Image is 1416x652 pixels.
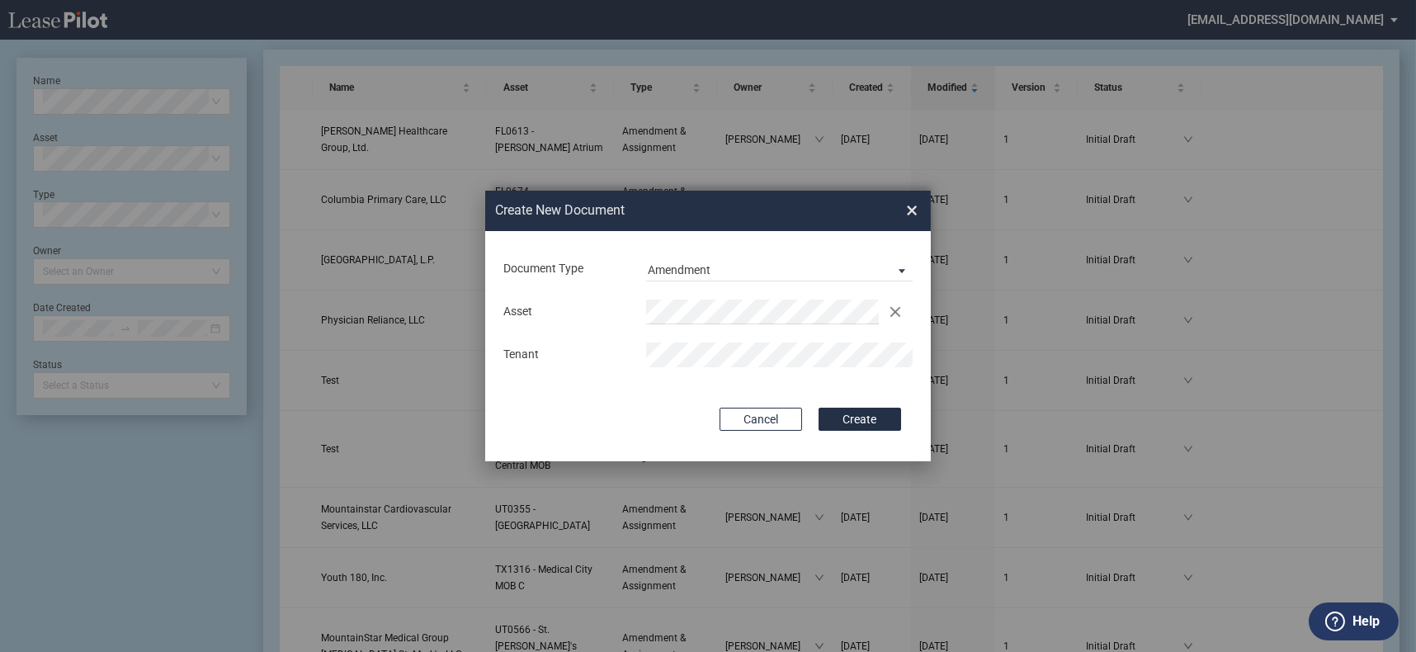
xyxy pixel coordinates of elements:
[493,304,636,320] div: Asset
[720,408,802,431] button: Cancel
[485,191,931,461] md-dialog: Create New ...
[648,263,710,276] div: Amendment
[906,197,918,224] span: ×
[493,347,636,363] div: Tenant
[646,257,913,281] md-select: Document Type: Amendment
[1352,611,1380,632] label: Help
[819,408,901,431] button: Create
[495,201,847,220] h2: Create New Document
[493,261,636,277] div: Document Type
